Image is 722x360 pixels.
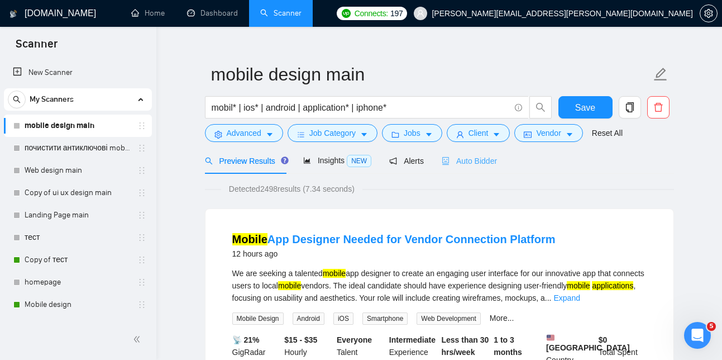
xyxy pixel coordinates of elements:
[684,322,711,349] iframe: Intercom live chat
[389,157,424,165] span: Alerts
[547,334,554,342] img: 🇺🇸
[187,8,238,18] a: dashboardDashboard
[266,130,274,139] span: caret-down
[232,312,284,325] span: Mobile Design
[382,124,442,142] button: folderJobscaret-down
[362,312,408,325] span: Smartphone
[456,130,464,139] span: user
[493,130,500,139] span: caret-down
[309,127,356,139] span: Job Category
[567,281,590,290] mark: mobile
[468,127,489,139] span: Client
[337,335,372,344] b: Everyone
[212,101,510,115] input: Search Freelance Jobs...
[442,157,497,165] span: Auto Bidder
[133,334,144,345] span: double-left
[303,157,311,164] span: area-chart
[131,8,165,18] a: homeHome
[536,127,561,139] span: Vendor
[494,335,522,357] b: 1 to 3 months
[280,155,290,165] div: Tooltip anchor
[288,124,377,142] button: barsJob Categorycaret-down
[355,7,388,20] span: Connects:
[137,144,146,153] span: holder
[137,121,146,130] span: holder
[575,101,595,115] span: Save
[323,269,346,278] mark: mobile
[545,293,552,302] span: ...
[619,102,640,112] span: copy
[214,130,222,139] span: setting
[30,88,74,111] span: My Scanners
[360,130,368,139] span: caret-down
[700,4,718,22] button: setting
[25,115,131,137] a: mobile design main
[389,157,397,165] span: notification
[524,130,532,139] span: idcard
[9,5,17,23] img: logo
[284,335,317,344] b: $15 - $35
[7,36,66,59] span: Scanner
[566,130,573,139] span: caret-down
[653,67,668,82] span: edit
[260,8,302,18] a: searchScanner
[205,157,285,165] span: Preview Results
[490,314,514,323] a: More...
[342,9,351,18] img: upwork-logo.png
[707,322,716,331] span: 5
[514,124,582,142] button: idcardVendorcaret-down
[417,312,481,325] span: Web Development
[647,96,670,119] button: delete
[700,9,717,18] span: setting
[599,335,608,344] b: $ 0
[227,127,261,139] span: Advanced
[25,249,131,271] a: Copy of тест
[13,61,143,84] a: New Scanner
[205,124,283,142] button: settingAdvancedcaret-down
[442,335,489,357] b: Less than 30 hrs/week
[293,312,324,325] span: Android
[137,300,146,309] span: holder
[442,157,450,165] span: robot
[389,335,436,344] b: Intermediate
[205,157,213,165] span: search
[333,312,353,325] span: iOS
[232,267,647,304] div: We are seeking a talented app designer to create an engaging user interface for our innovative ap...
[553,293,580,302] a: Expand
[211,60,651,88] input: Scanner name...
[390,7,403,20] span: 197
[25,159,131,182] a: Web design main
[137,166,146,175] span: holder
[8,96,25,103] span: search
[391,130,399,139] span: folder
[8,91,26,108] button: search
[137,255,146,264] span: holder
[25,316,131,338] a: Web design
[648,102,669,112] span: delete
[425,130,433,139] span: caret-down
[4,61,152,84] li: New Scanner
[619,96,641,119] button: copy
[447,124,510,142] button: userClientcaret-down
[404,127,420,139] span: Jobs
[232,247,556,260] div: 12 hours ago
[232,233,267,245] mark: Mobile
[25,204,131,226] a: Landing Page main
[25,226,131,249] a: тест
[530,102,551,112] span: search
[278,281,301,290] mark: mobile
[221,183,362,195] span: Detected 2498 results (7.34 seconds)
[25,293,131,316] a: Mobile design
[232,233,556,245] a: MobileApp Designer Needed for Vendor Connection Platform
[592,281,633,290] mark: applications
[25,137,131,159] a: почистити антиключові mobile design main
[529,96,552,119] button: search
[297,130,305,139] span: bars
[25,271,131,293] a: homepage
[25,182,131,204] a: Copy of ui ux design main
[515,104,522,111] span: info-circle
[347,155,371,167] span: NEW
[137,233,146,242] span: holder
[137,188,146,197] span: holder
[137,211,146,220] span: holder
